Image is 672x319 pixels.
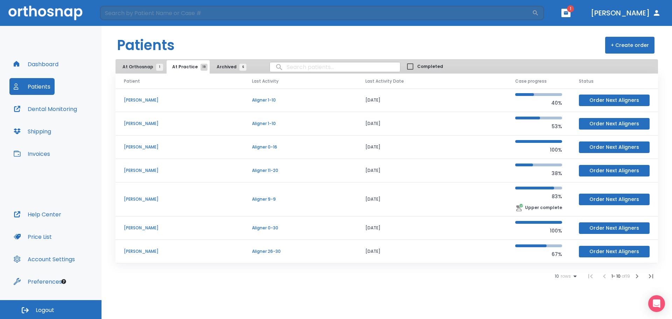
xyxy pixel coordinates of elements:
[117,35,175,56] h1: Patients
[515,227,562,235] p: 100%
[648,295,665,312] div: Open Intercom Messenger
[61,278,67,285] div: Tooltip anchor
[579,141,650,153] button: Order Next Aligners
[605,37,654,54] button: + Create order
[122,64,160,70] span: At Orthosnap
[252,167,349,174] p: Aligner 11-20
[124,225,235,231] p: [PERSON_NAME]
[588,7,664,19] button: [PERSON_NAME]
[357,263,507,287] td: [DATE]
[8,6,83,20] img: Orthosnap
[217,64,243,70] span: Archived
[515,99,562,107] p: 40%
[555,274,559,279] span: 10
[579,95,650,106] button: Order Next Aligners
[417,63,443,70] span: Completed
[124,144,235,150] p: [PERSON_NAME]
[9,100,81,117] button: Dental Monitoring
[124,196,235,202] p: [PERSON_NAME]
[252,248,349,255] p: Aligner 26-30
[124,97,235,103] p: [PERSON_NAME]
[525,204,562,211] p: Upper complete
[36,306,54,314] span: Logout
[252,78,279,84] span: Last Activity
[611,273,622,279] span: 1 - 10
[579,194,650,205] button: Order Next Aligners
[117,60,250,74] div: tabs
[9,251,79,268] button: Account Settings
[515,78,547,84] span: Case progress
[579,78,594,84] span: Status
[357,89,507,112] td: [DATE]
[515,146,562,154] p: 100%
[252,225,349,231] p: Aligner 0-30
[579,246,650,257] button: Order Next Aligners
[252,196,349,202] p: Aligner 9-9
[9,78,55,95] button: Patients
[201,64,208,71] span: 19
[357,240,507,263] td: [DATE]
[124,120,235,127] p: [PERSON_NAME]
[9,206,65,223] button: Help Center
[252,120,349,127] p: Aligner 1-10
[100,6,532,20] input: Search by Patient Name or Case #
[172,64,204,70] span: At Practice
[357,112,507,136] td: [DATE]
[357,182,507,216] td: [DATE]
[579,165,650,176] button: Order Next Aligners
[124,78,140,84] span: Patient
[9,273,66,290] button: Preferences
[357,216,507,240] td: [DATE]
[9,145,54,162] button: Invoices
[579,222,650,234] button: Order Next Aligners
[567,5,574,12] span: 1
[357,136,507,159] td: [DATE]
[239,64,246,71] span: 6
[9,123,55,140] button: Shipping
[559,274,571,279] span: rows
[270,60,400,74] input: search
[156,64,163,71] span: 1
[515,169,562,178] p: 38%
[357,159,507,182] td: [DATE]
[579,118,650,130] button: Order Next Aligners
[365,78,404,84] span: Last Activity Date
[9,228,56,245] button: Price List
[124,167,235,174] p: [PERSON_NAME]
[252,97,349,103] p: Aligner 1-10
[622,273,630,279] span: of 19
[515,192,562,201] p: 83%
[515,250,562,258] p: 67%
[515,122,562,131] p: 53%
[124,248,235,255] p: [PERSON_NAME]
[9,56,63,72] button: Dashboard
[252,144,349,150] p: Aligner 0-16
